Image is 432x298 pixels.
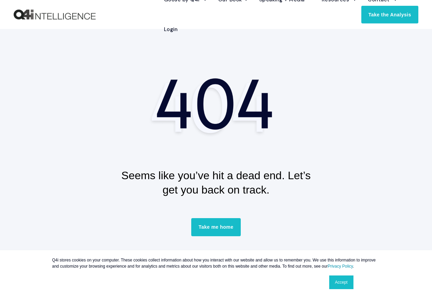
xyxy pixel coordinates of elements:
img: 404 Page Not Found [148,72,284,138]
a: Back to Home [14,10,96,20]
span: Seems like you’ve hit a dead end. Let’s get you back on track. [121,169,310,196]
a: Privacy Policy [328,264,353,269]
a: Take the Analysis [361,5,418,23]
img: Q4intelligence, LLC logo [14,10,96,20]
a: Login [155,15,178,44]
a: Accept [329,275,353,289]
a: Take me home [191,218,240,236]
p: Q4i stores cookies on your computer. These cookies collect information about how you interact wit... [52,257,380,269]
